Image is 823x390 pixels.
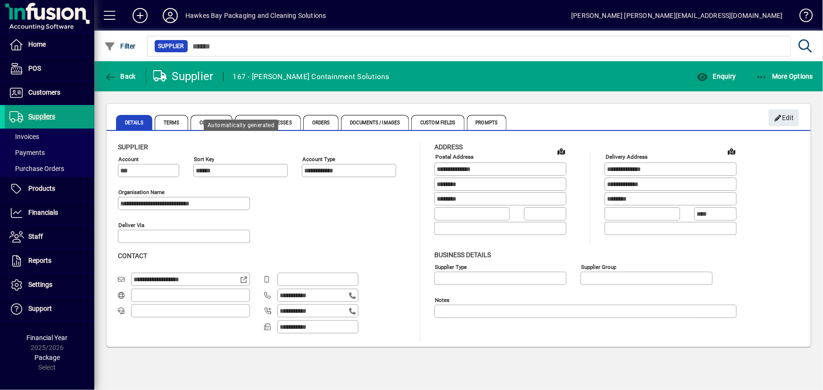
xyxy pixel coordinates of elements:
[204,120,278,131] div: Automatically generated
[28,185,55,192] span: Products
[118,252,147,260] span: Contact
[5,201,94,225] a: Financials
[94,68,146,85] app-page-header-button: Back
[235,115,301,130] span: Delivery Addresses
[102,38,138,55] button: Filter
[28,41,46,48] span: Home
[303,115,339,130] span: Orders
[153,69,214,84] div: Supplier
[28,89,60,96] span: Customers
[5,145,94,161] a: Payments
[754,68,816,85] button: More Options
[5,273,94,297] a: Settings
[554,144,569,159] a: View on map
[5,297,94,321] a: Support
[9,133,39,140] span: Invoices
[27,334,68,341] span: Financial Year
[118,156,139,162] mat-label: Account
[5,249,94,273] a: Reports
[102,68,138,85] button: Back
[118,189,165,195] mat-label: Organisation name
[155,7,185,24] button: Profile
[434,251,491,259] span: Business details
[434,143,463,151] span: Address
[435,263,467,270] mat-label: Supplier type
[769,109,799,126] button: Edit
[411,115,464,130] span: Custom Fields
[5,57,94,81] a: POS
[724,144,739,159] a: View on map
[5,161,94,177] a: Purchase Orders
[9,165,64,172] span: Purchase Orders
[341,115,409,130] span: Documents / Images
[28,209,58,216] span: Financials
[756,73,814,80] span: More Options
[5,33,94,57] a: Home
[118,222,144,228] mat-label: Deliver via
[104,73,136,80] span: Back
[34,354,60,361] span: Package
[116,115,152,130] span: Details
[191,115,233,130] span: Contacts
[581,263,616,270] mat-label: Supplier group
[467,115,507,130] span: Prompts
[5,177,94,201] a: Products
[9,149,45,156] span: Payments
[118,143,148,151] span: Supplier
[5,81,94,105] a: Customers
[194,156,214,162] mat-label: Sort key
[28,305,52,312] span: Support
[28,233,43,240] span: Staff
[158,41,184,51] span: Supplier
[5,129,94,145] a: Invoices
[302,156,335,162] mat-label: Account Type
[694,68,738,85] button: Enquiry
[185,8,326,23] div: Hawkes Bay Packaging and Cleaning Solutions
[233,69,390,84] div: 167 - [PERSON_NAME] Containment Solutions
[104,42,136,50] span: Filter
[571,8,783,23] div: [PERSON_NAME] [PERSON_NAME][EMAIL_ADDRESS][DOMAIN_NAME]
[792,2,811,32] a: Knowledge Base
[774,110,794,126] span: Edit
[28,281,52,288] span: Settings
[155,115,189,130] span: Terms
[28,257,51,264] span: Reports
[28,113,55,120] span: Suppliers
[125,7,155,24] button: Add
[28,65,41,72] span: POS
[435,296,449,303] mat-label: Notes
[5,225,94,249] a: Staff
[697,73,736,80] span: Enquiry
